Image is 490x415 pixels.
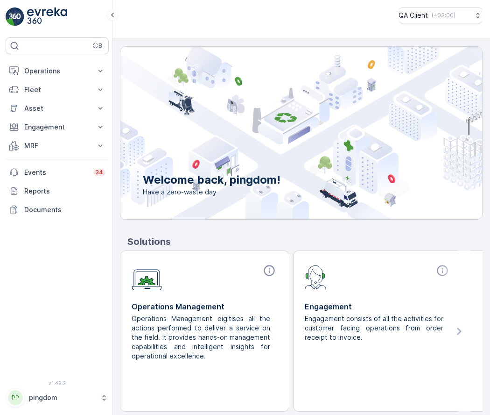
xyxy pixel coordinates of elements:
[6,182,109,200] a: Reports
[143,172,280,187] p: Welcome back, pingdom!
[132,314,270,361] p: Operations Management digitises all the actions performed to deliver a service on the field. It p...
[6,99,109,118] button: Asset
[132,264,162,291] img: module-icon
[6,163,109,182] a: Events34
[127,235,483,249] p: Solutions
[24,205,105,215] p: Documents
[93,42,102,50] p: ⌘B
[6,118,109,136] button: Engagement
[24,85,90,94] p: Fleet
[78,47,482,219] img: city illustration
[24,168,88,177] p: Events
[6,80,109,99] button: Fleet
[132,301,278,312] p: Operations Management
[432,12,455,19] p: ( +03:00 )
[29,393,96,402] p: pingdom
[24,104,90,113] p: Asset
[6,388,109,408] button: PPpingdom
[305,264,327,290] img: module-icon
[143,187,280,197] span: Have a zero-waste day
[6,62,109,80] button: Operations
[399,11,428,20] p: QA Client
[6,200,109,219] a: Documents
[399,7,483,23] button: QA Client(+03:00)
[305,301,451,312] p: Engagement
[305,314,443,342] p: Engagement consists of all the activities for customer facing operations from order receipt to in...
[24,141,90,150] p: MRF
[95,169,103,176] p: 34
[24,186,105,196] p: Reports
[24,66,90,76] p: Operations
[8,390,23,405] div: PP
[6,7,24,26] img: logo
[6,136,109,155] button: MRF
[6,380,109,386] span: v 1.49.3
[24,122,90,132] p: Engagement
[27,7,67,26] img: logo_light-DOdMpM7g.png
